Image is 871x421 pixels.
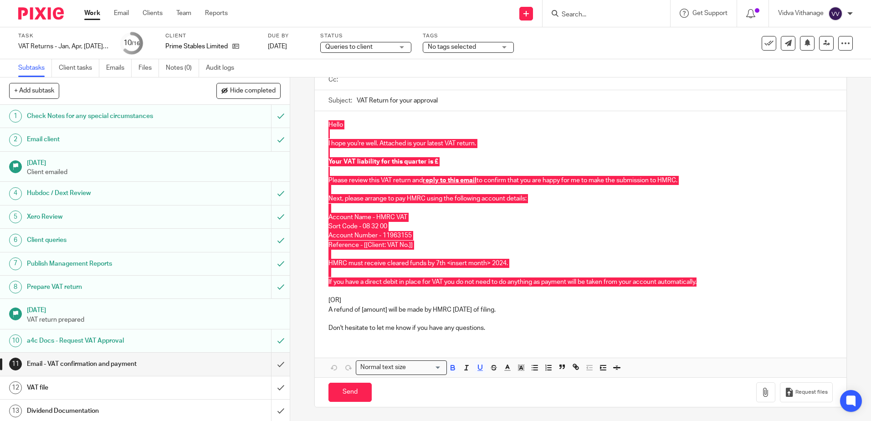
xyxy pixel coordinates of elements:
[18,42,109,51] div: VAT Returns - Jan, Apr, Jul, Oct
[268,32,309,40] label: Due by
[780,382,833,403] button: Request files
[9,83,59,98] button: + Add subtask
[409,363,441,372] input: Search for option
[165,42,228,51] p: Prime Stables Limited
[9,210,22,223] div: 5
[18,32,109,40] label: Task
[320,32,411,40] label: Status
[358,363,408,372] span: Normal text size
[27,257,184,271] h1: Publish Management Reports
[328,222,832,231] p: Sort Code - 08 32 00
[328,139,832,148] p: I hope you're well. Attached is your latest VAT return.
[216,83,281,98] button: Hide completed
[9,334,22,347] div: 10
[356,360,447,375] div: Search for option
[778,9,824,18] p: Vidva Vithanage
[27,233,184,247] h1: Client queries
[328,231,832,240] p: Account Number - 11963155
[828,6,843,21] img: svg%3E
[123,38,140,48] div: 10
[106,59,132,77] a: Emails
[205,9,228,18] a: Reports
[176,9,191,18] a: Team
[268,43,287,50] span: [DATE]
[9,133,22,146] div: 2
[561,11,643,19] input: Search
[27,280,184,294] h1: Prepare VAT return
[9,358,22,370] div: 11
[423,177,476,184] u: reply to this email
[143,9,163,18] a: Clients
[9,234,22,246] div: 6
[328,213,832,222] p: Account Name - HMRC VAT
[325,44,373,50] span: Queries to client
[328,96,352,105] label: Subject:
[328,305,832,314] p: A refund of [amount] will be made by HMRC [DATE] of filing.
[166,59,199,77] a: Notes (0)
[27,168,281,177] p: Client emailed
[795,389,828,396] span: Request files
[27,303,281,315] h1: [DATE]
[9,281,22,293] div: 8
[84,9,100,18] a: Work
[27,156,281,168] h1: [DATE]
[9,257,22,270] div: 7
[18,59,52,77] a: Subtasks
[27,381,184,395] h1: VAT file
[59,59,99,77] a: Client tasks
[165,32,256,40] label: Client
[328,159,438,165] strong: Your VAT liability for this quarter is £
[27,186,184,200] h1: Hubdoc / Dext Review
[9,110,22,123] div: 1
[328,296,832,305] p: [OR]
[9,381,22,394] div: 12
[9,405,22,417] div: 13
[27,109,184,123] h1: Check Notes for any special circumstances
[27,334,184,348] h1: a4c Docs - Request VAT Approval
[328,383,372,402] input: Send
[692,10,728,16] span: Get Support
[206,59,241,77] a: Audit logs
[328,120,832,129] p: Hello
[328,194,832,203] p: Next, please arrange to pay HMRC using the following account details:
[9,187,22,200] div: 4
[114,9,129,18] a: Email
[328,75,338,84] label: Cc:
[230,87,276,95] span: Hide completed
[138,59,159,77] a: Files
[328,277,832,287] p: If you have a direct debit in place for VAT you do not need to do anything as payment will be tak...
[328,323,832,333] p: Don't hesitate to let me know if you have any questions.
[27,210,184,224] h1: Xero Review
[328,241,832,250] p: Reference - [[Client: VAT No.]]
[27,404,184,418] h1: Dividend Documentation
[27,133,184,146] h1: Email client
[18,7,64,20] img: Pixie
[423,32,514,40] label: Tags
[328,176,832,185] p: Please review this VAT return and to confirm that you are happy for me to make the submission to ...
[27,357,184,371] h1: Email - VAT confirmation and payment
[27,315,281,324] p: VAT return prepared
[132,41,140,46] small: /16
[18,42,109,51] div: VAT Returns - Jan, Apr, [DATE], Oct
[428,44,476,50] span: No tags selected
[328,259,832,268] p: HMRC must receive cleared funds by 7th <insert month> 2024.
